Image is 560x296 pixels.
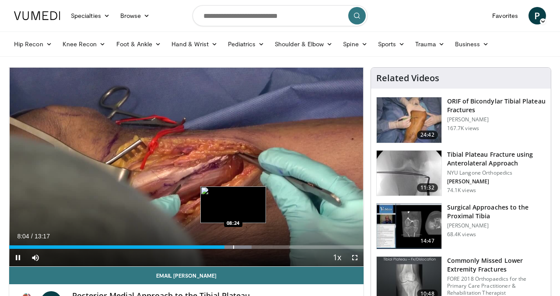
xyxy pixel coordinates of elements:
h3: Commonly Missed Lower Extremity Fractures [447,256,546,274]
p: NYU Langone Orthopedics [447,169,546,176]
img: Levy_Tib_Plat_100000366_3.jpg.150x105_q85_crop-smart_upscale.jpg [377,97,441,143]
span: 8:04 [17,233,29,240]
input: Search topics, interventions [192,5,367,26]
video-js: Video Player [9,68,364,267]
img: VuMedi Logo [14,11,60,20]
a: Spine [338,35,372,53]
p: 167.7K views [447,125,479,132]
h3: Tibial Plateau Fracture using Anterolateral Approach [447,150,546,168]
span: 11:32 [417,183,438,192]
a: Business [450,35,494,53]
a: 14:47 Surgical Approaches to the Proximal Tibia [PERSON_NAME] 68.4K views [376,203,546,249]
span: 14:47 [417,237,438,245]
button: Pause [9,249,27,266]
a: 11:32 Tibial Plateau Fracture using Anterolateral Approach NYU Langone Orthopedics [PERSON_NAME] ... [376,150,546,196]
a: Hip Recon [9,35,57,53]
button: Fullscreen [346,249,364,266]
h3: Surgical Approaches to the Proximal Tibia [447,203,546,220]
span: 13:17 [35,233,50,240]
span: / [31,233,33,240]
img: DA_UIUPltOAJ8wcH4xMDoxOjB1O8AjAz.150x105_q85_crop-smart_upscale.jpg [377,203,441,249]
a: Pediatrics [223,35,269,53]
a: Specialties [66,7,115,24]
a: Sports [373,35,410,53]
a: Trauma [410,35,450,53]
a: Shoulder & Elbow [269,35,338,53]
p: [PERSON_NAME] [447,178,546,185]
a: Knee Recon [57,35,111,53]
span: 24:42 [417,131,438,139]
button: Mute [27,249,44,266]
a: Browse [115,7,155,24]
div: Progress Bar [9,245,364,249]
p: [PERSON_NAME] [447,116,546,123]
a: 24:42 ORIF of Bicondylar Tibial Plateau Fractures [PERSON_NAME] 167.7K views [376,97,546,143]
p: 74.1K views [447,187,476,194]
h3: ORIF of Bicondylar Tibial Plateau Fractures [447,97,546,114]
img: image.jpeg [200,186,266,223]
button: Playback Rate [329,249,346,266]
a: Favorites [487,7,523,24]
h4: Related Videos [376,73,439,83]
a: Hand & Wrist [166,35,223,53]
a: Foot & Ankle [111,35,167,53]
p: 68.4K views [447,231,476,238]
p: [PERSON_NAME] [447,222,546,229]
img: 9nZFQMepuQiumqNn4xMDoxOjBzMTt2bJ.150x105_q85_crop-smart_upscale.jpg [377,151,441,196]
a: P [528,7,546,24]
a: Email [PERSON_NAME] [9,267,364,284]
